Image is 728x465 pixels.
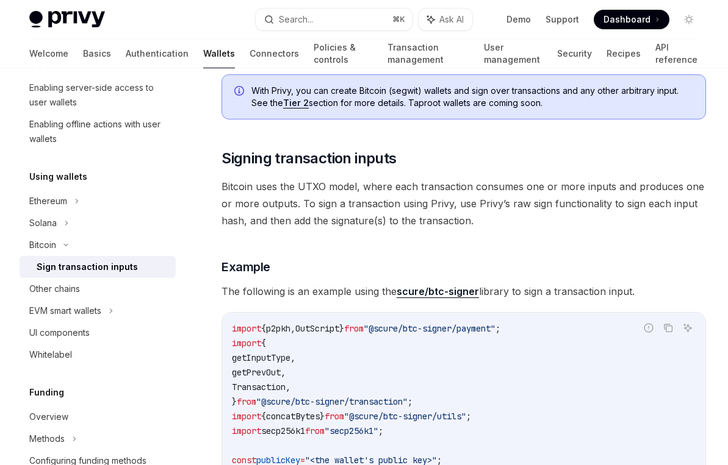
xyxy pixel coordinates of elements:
a: Enabling offline actions with user wallets [20,113,176,150]
button: Search...⌘K [256,9,413,30]
span: { [261,338,266,349]
div: Whitelabel [29,347,72,362]
div: Enabling server-side access to user wallets [29,80,168,110]
img: light logo [29,11,105,28]
span: } [339,323,344,334]
a: Authentication [126,39,189,68]
a: Tier 2 [283,98,309,108]
span: Transaction [232,382,286,392]
span: Dashboard [604,13,651,26]
button: Toggle dark mode [679,10,699,29]
a: Basics [83,39,111,68]
div: Overview [29,410,68,424]
a: Policies & controls [314,39,373,68]
span: Signing transaction inputs [222,149,396,168]
a: Sign transaction inputs [20,256,176,278]
a: API reference [655,39,699,68]
span: , [281,367,286,378]
span: import [232,338,261,349]
button: Report incorrect code [641,320,657,336]
span: ; [496,323,500,334]
span: "@scure/btc-signer/transaction" [256,396,408,407]
a: Connectors [250,39,299,68]
span: getPrevOut [232,367,281,378]
a: Support [546,13,579,26]
span: ; [408,396,413,407]
div: Methods [29,431,65,446]
h5: Using wallets [29,169,87,184]
a: Dashboard [594,10,669,29]
h5: Funding [29,385,64,400]
span: } [232,396,237,407]
span: ⌘ K [392,15,405,24]
span: from [344,323,364,334]
a: Whitelabel [20,344,176,366]
a: Transaction management [387,39,469,68]
a: Other chains [20,278,176,300]
span: Example [222,258,270,275]
div: Bitcoin [29,238,56,252]
span: { [261,323,266,334]
span: import [232,323,261,334]
span: With Privy, you can create Bitcoin (segwit) wallets and sign over transactions and any other arbi... [251,85,693,109]
a: Enabling server-side access to user wallets [20,77,176,113]
span: ; [378,425,383,436]
span: Ask AI [439,13,464,26]
div: UI components [29,325,90,340]
div: Ethereum [29,194,67,208]
span: The following is an example using the library to sign a transaction input. [222,283,706,300]
a: Recipes [607,39,641,68]
button: Ask AI [419,9,472,30]
div: Search... [279,12,313,27]
span: from [325,411,344,422]
div: EVM smart wallets [29,303,101,318]
span: import [232,411,261,422]
a: Security [557,39,592,68]
span: import [232,425,261,436]
div: Other chains [29,282,80,296]
div: Solana [29,216,57,230]
span: concatBytes [266,411,320,422]
span: , [286,382,290,392]
span: Bitcoin uses the UTXO model, where each transaction consumes one or more inputs and produces one ... [222,178,706,229]
a: Welcome [29,39,68,68]
span: ; [466,411,471,422]
a: Wallets [203,39,235,68]
div: Enabling offline actions with user wallets [29,117,168,146]
button: Copy the contents from the code block [660,320,676,336]
span: secp256k1 [261,425,305,436]
span: , [290,323,295,334]
span: "secp256k1" [325,425,378,436]
span: , [290,352,295,363]
span: OutScript [295,323,339,334]
span: } [320,411,325,422]
a: Overview [20,406,176,428]
span: "@scure/btc-signer/utils" [344,411,466,422]
div: Sign transaction inputs [37,260,138,274]
span: from [305,425,325,436]
span: "@scure/btc-signer/payment" [364,323,496,334]
a: Demo [506,13,531,26]
span: { [261,411,266,422]
a: scure/btc-signer [397,285,479,298]
span: p2pkh [266,323,290,334]
a: UI components [20,322,176,344]
button: Ask AI [680,320,696,336]
span: getInputType [232,352,290,363]
span: from [237,396,256,407]
a: User management [484,39,542,68]
svg: Info [234,86,247,98]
